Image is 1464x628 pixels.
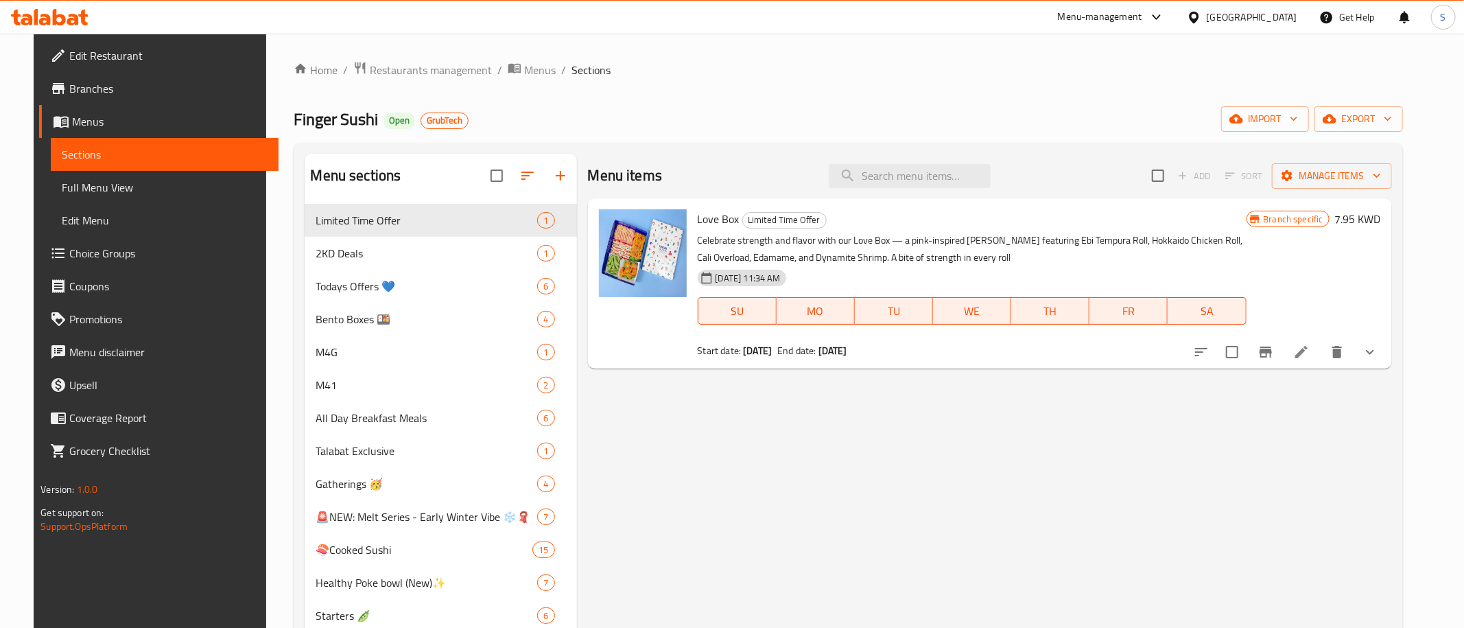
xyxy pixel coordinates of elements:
[316,509,537,525] div: 🚨NEW: Melt Series - Early Winter Vibe ❄️🧣
[305,467,576,500] div: Gatherings 🥳4
[305,336,576,369] div: M4G1
[1216,165,1272,187] span: Select section first
[316,344,537,360] div: M4G
[370,62,492,78] span: Restaurants management
[40,517,128,535] a: Support.OpsPlatform
[305,533,576,566] div: 🍣Cooked Sushi15
[777,297,855,325] button: MO
[1168,297,1246,325] button: SA
[1144,161,1172,190] span: Select section
[39,402,278,434] a: Coverage Report
[316,311,537,327] span: Bento Boxes 🍱
[710,272,786,285] span: [DATE] 11:34 AM
[39,369,278,402] a: Upsell
[62,179,267,196] span: Full Menu View
[294,61,1402,79] nav: breadcrumb
[77,480,98,498] span: 1.0.0
[39,434,278,467] a: Grocery Checklist
[62,146,267,163] span: Sections
[39,303,278,336] a: Promotions
[316,443,537,459] span: Talabat Exclusive
[69,311,267,327] span: Promotions
[69,278,267,294] span: Coupons
[537,410,554,426] div: items
[310,165,401,186] h2: Menu sections
[537,311,554,327] div: items
[537,245,554,261] div: items
[1172,165,1216,187] span: Add item
[1441,10,1446,25] span: S
[421,115,468,126] span: GrubTech
[1335,209,1381,229] h6: 7.95 KWD
[933,297,1011,325] button: WE
[51,138,278,171] a: Sections
[511,159,544,192] span: Sort sections
[39,105,278,138] a: Menus
[538,379,554,392] span: 2
[537,476,554,492] div: items
[69,80,267,97] span: Branches
[40,480,74,498] span: Version:
[537,574,554,591] div: items
[782,301,849,321] span: MO
[698,297,777,325] button: SU
[353,61,492,79] a: Restaurants management
[1017,301,1084,321] span: TH
[305,500,576,533] div: 🚨NEW: Melt Series - Early Winter Vibe ❄️🧣7
[69,443,267,459] span: Grocery Checklist
[316,476,537,492] div: Gatherings 🥳
[497,62,502,78] li: /
[1314,106,1403,132] button: export
[860,301,928,321] span: TU
[538,577,554,590] span: 7
[305,303,576,336] div: Bento Boxes 🍱4
[1185,336,1218,369] button: sort-choices
[537,278,554,294] div: items
[294,62,338,78] a: Home
[51,171,278,204] a: Full Menu View
[51,204,278,237] a: Edit Menu
[1325,111,1392,128] span: export
[743,212,826,228] span: Limited Time Offer
[316,245,537,261] span: 2KD Deals
[538,609,554,623] span: 6
[538,412,554,425] span: 6
[508,61,556,79] a: Menus
[538,247,554,260] span: 1
[316,278,537,294] span: Todays Offers 💙
[537,443,554,459] div: items
[538,511,554,524] span: 7
[69,410,267,426] span: Coverage Report
[1221,106,1309,132] button: import
[538,445,554,458] span: 1
[316,574,537,591] span: Healthy Poke bowl (New)✨
[1173,301,1240,321] span: SA
[39,336,278,369] a: Menu disclaimer
[69,344,267,360] span: Menu disclaimer
[482,161,511,190] span: Select all sections
[305,566,576,599] div: Healthy Poke bowl (New)✨7
[316,542,532,558] div: 🍣Cooked Sushi
[1362,344,1378,360] svg: Show Choices
[537,509,554,525] div: items
[316,212,537,229] span: Limited Time Offer
[538,346,554,359] span: 1
[538,214,554,227] span: 1
[316,410,537,426] span: All Day Breakfast Meals
[39,72,278,105] a: Branches
[1272,163,1392,189] button: Manage items
[1011,297,1089,325] button: TH
[305,204,576,237] div: Limited Time Offer1
[1321,336,1354,369] button: delete
[305,434,576,467] div: Talabat Exclusive1
[39,237,278,270] a: Choice Groups
[599,209,687,297] img: Love Box
[698,342,742,360] span: Start date:
[533,544,554,557] span: 15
